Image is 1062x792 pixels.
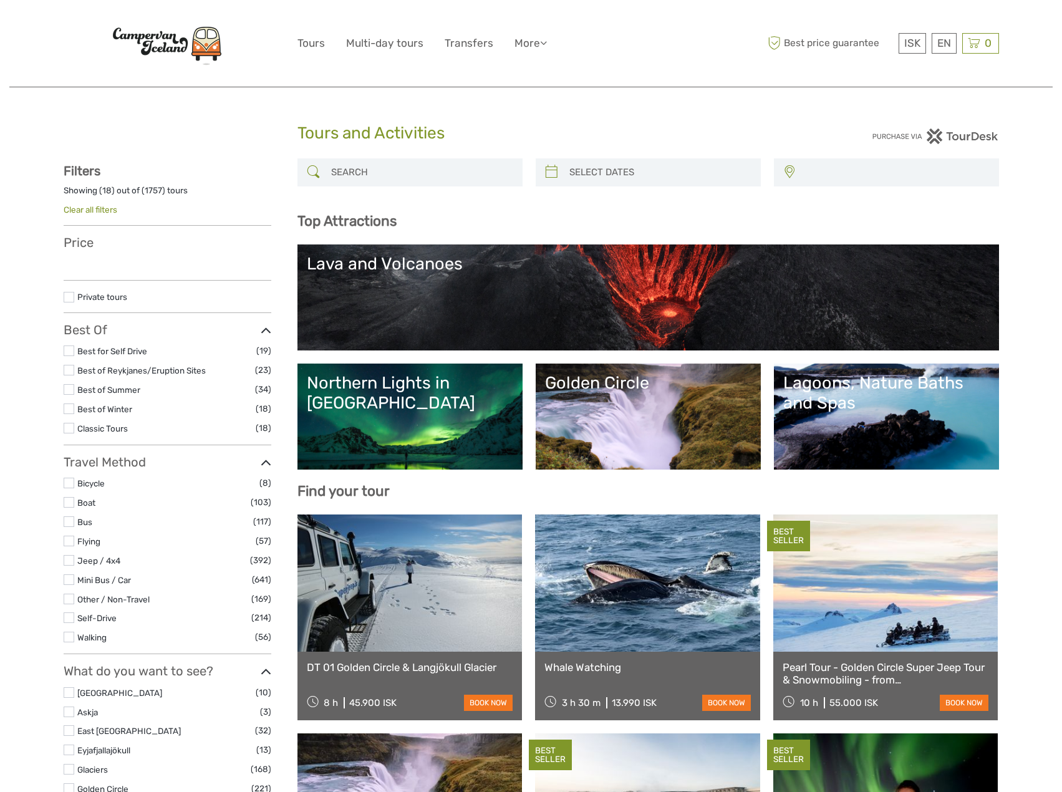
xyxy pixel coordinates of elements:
[297,123,765,143] h1: Tours and Activities
[324,697,338,708] span: 8 h
[256,402,271,416] span: (18)
[702,695,751,711] a: book now
[872,128,998,144] img: PurchaseViaTourDesk.png
[77,556,120,566] a: Jeep / 4x4
[77,498,95,508] a: Boat
[514,34,547,52] a: More
[545,373,751,393] div: Golden Circle
[77,517,92,527] a: Bus
[77,536,100,546] a: Flying
[77,594,150,604] a: Other / Non-Travel
[77,365,206,375] a: Best of Reykjanes/Eruption Sites
[252,572,271,587] span: (641)
[783,373,990,413] div: Lagoons, Nature Baths and Spas
[77,404,132,414] a: Best of Winter
[255,363,271,377] span: (23)
[256,685,271,700] span: (10)
[255,723,271,738] span: (32)
[562,697,601,708] span: 3 h 30 m
[255,382,271,397] span: (34)
[77,292,127,302] a: Private tours
[77,613,117,623] a: Self-Drive
[255,630,271,644] span: (56)
[256,421,271,435] span: (18)
[297,213,397,229] b: Top Attractions
[346,34,423,52] a: Multi-day tours
[102,185,112,196] label: 18
[983,37,993,49] span: 0
[99,17,236,70] img: Scandinavian Travel
[77,745,130,755] a: Eyjafjallajökull
[77,575,131,585] a: Mini Bus / Car
[612,697,657,708] div: 13.990 ISK
[64,455,271,470] h3: Travel Method
[253,514,271,529] span: (117)
[251,762,271,776] span: (168)
[256,534,271,548] span: (57)
[64,163,100,178] strong: Filters
[251,611,271,625] span: (214)
[77,385,140,395] a: Best of Summer
[829,697,878,708] div: 55.000 ISK
[256,344,271,358] span: (19)
[251,495,271,509] span: (103)
[77,346,147,356] a: Best for Self Drive
[544,661,751,674] a: Whale Watching
[260,705,271,719] span: (3)
[545,373,751,460] a: Golden Circle
[77,688,162,698] a: [GEOGRAPHIC_DATA]
[800,697,818,708] span: 10 h
[297,34,325,52] a: Tours
[297,483,390,500] b: Find your tour
[529,740,572,771] div: BEST SELLER
[256,743,271,757] span: (13)
[564,162,755,183] input: SELECT DATES
[464,695,513,711] a: book now
[250,553,271,567] span: (392)
[64,185,271,204] div: Showing ( ) out of ( ) tours
[445,34,493,52] a: Transfers
[767,521,810,552] div: BEST SELLER
[64,322,271,337] h3: Best Of
[64,664,271,679] h3: What do you want to see?
[904,37,920,49] span: ISK
[77,765,108,775] a: Glaciers
[251,592,271,606] span: (169)
[783,373,990,460] a: Lagoons, Nature Baths and Spas
[307,373,513,460] a: Northern Lights in [GEOGRAPHIC_DATA]
[259,476,271,490] span: (8)
[326,162,516,183] input: SEARCH
[77,423,128,433] a: Classic Tours
[64,205,117,215] a: Clear all filters
[64,235,271,250] h3: Price
[307,373,513,413] div: Northern Lights in [GEOGRAPHIC_DATA]
[145,185,162,196] label: 1757
[783,661,989,687] a: Pearl Tour - Golden Circle Super Jeep Tour & Snowmobiling - from [GEOGRAPHIC_DATA]
[307,254,990,274] div: Lava and Volcanoes
[767,740,810,771] div: BEST SELLER
[77,707,98,717] a: Askja
[77,478,105,488] a: Bicycle
[77,632,107,642] a: Walking
[307,254,990,341] a: Lava and Volcanoes
[932,33,957,54] div: EN
[349,697,397,708] div: 45.900 ISK
[307,661,513,674] a: DT 01 Golden Circle & Langjökull Glacier
[940,695,988,711] a: book now
[77,726,181,736] a: East [GEOGRAPHIC_DATA]
[765,33,895,54] span: Best price guarantee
